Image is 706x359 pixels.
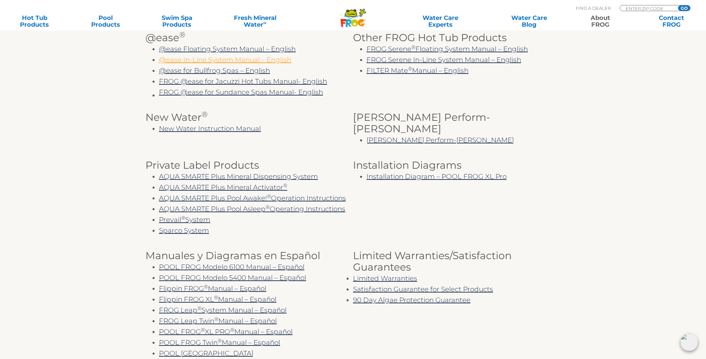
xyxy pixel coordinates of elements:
a: POOL FROG®XL PRO®Manual – Español [159,328,293,336]
a: Water CareExperts [396,15,486,28]
sup: ® [181,215,185,221]
a: Installation Diagram – POOL FROGXL Pro [366,172,507,181]
a: Fresh MineralWater∞ [220,15,290,28]
a: FILTER Mate [366,66,408,75]
p: Find A Dealer [576,5,611,11]
a: POOL FROG Twin®Manual – Español [159,338,280,347]
sup: ® [179,30,185,39]
a: Manual – English [412,66,468,75]
input: Zip Code Form [625,5,671,11]
a: POOL FROG Modelo 6100 Manual – Español [159,263,304,271]
a: Satisfaction Guarantee for Select Products [353,285,493,293]
a: [PERSON_NAME] Perform-[PERSON_NAME] [366,136,514,144]
sup: ® [214,316,218,322]
input: GO [678,5,690,11]
img: openIcon [680,333,698,351]
a: Prevail®System [159,216,210,224]
sup: ® [197,305,201,311]
a: FROG Leap®System Manual – Español [159,306,287,314]
a: FROG Serene®Floating System Manual – English [366,45,528,53]
sup: ® [408,65,412,72]
a: AQUA SMARTE Plus Mineral Dispensing System [159,172,318,181]
sup: ∞ [263,20,267,25]
sup: ® [214,294,218,301]
a: Limited Warranties [353,274,417,282]
sup: ® [283,182,287,189]
a: AQUA SMARTE Plus Pool Asleep®Operating Instructions [159,205,345,213]
a: Hot TubProducts [7,15,62,28]
sup: ® [411,44,415,50]
h3: [PERSON_NAME] Perform-[PERSON_NAME] [353,112,561,135]
a: AboutFROG [573,15,628,28]
h3: New Water [145,112,353,123]
a: AQUA SMARTE Plus Mineral Activator® [159,183,287,191]
sup: ® [201,327,205,333]
sup: ® [218,337,222,344]
sup: ® [201,110,208,119]
a: ® [408,66,412,75]
sup: ® [204,283,208,290]
a: FROG @ease for Sundance Spas Manual- English [159,88,323,96]
a: ContactFROG [644,15,699,28]
a: FROG Leap Twin®Manual – Español [159,317,277,325]
h3: Private Label Products [145,160,353,171]
h3: Other FROG Hot Tub Products [353,32,561,44]
a: @ease In-Line System Manual – English [159,56,291,64]
sup: ® [267,193,271,199]
a: AQUA SMARTE Plus Pool Awake!®Operation Instructions [159,194,346,202]
a: Sparco System [159,226,209,234]
h3: Limited Warranties/Satisfaction Guarantees [145,250,561,273]
a: Swim SpaProducts [149,15,205,28]
h3: @ease [145,32,353,44]
h3: Manuales y Diagramas en Español [145,250,353,261]
a: @ease for Bullfrog Spas – English [159,66,270,75]
a: Flippin FROG XL®Manual – Español [159,295,276,303]
a: 90 Day Algae Protection Guarantee [353,296,470,304]
a: Flippin FROG®Manual – Español [159,284,266,293]
a: POOL [GEOGRAPHIC_DATA] [159,349,253,357]
sup: ® [266,204,270,210]
a: FROG Serene In-Line System Manual – English [366,56,521,64]
a: FROG @ease for Jacuzzi Hot Tubs Manual- English [159,77,327,85]
a: PoolProducts [78,15,133,28]
a: POOL FROG Modelo 5400 Manual – Español [159,274,306,282]
a: @ease Floating System Manual – English [159,45,296,53]
a: New Water Instruction Manual [159,125,261,133]
h3: Installation Diagrams [353,160,561,171]
sup: ® [230,327,234,333]
a: Water CareBlog [501,15,557,28]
